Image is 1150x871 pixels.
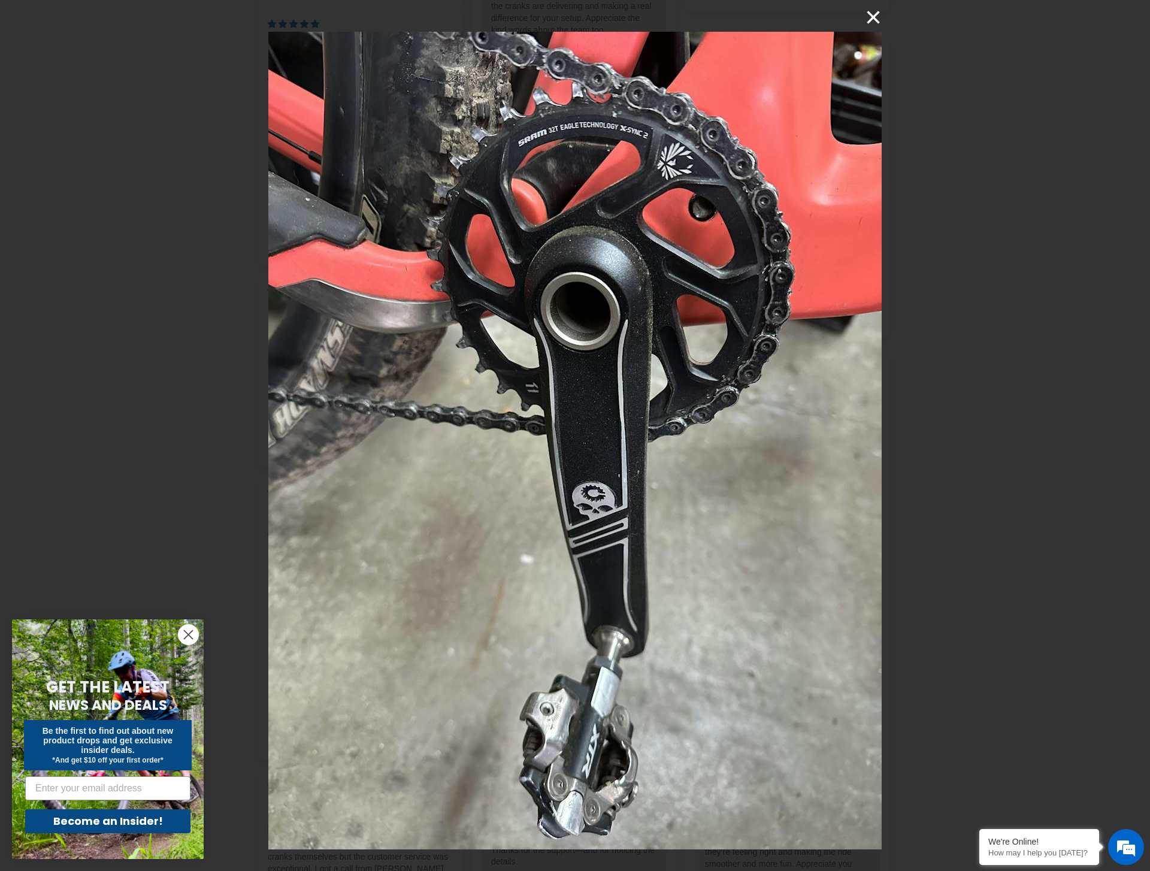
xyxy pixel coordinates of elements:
[25,809,190,833] button: Become an Insider!
[52,756,163,764] span: *And get $10 off your first order*
[49,695,167,715] span: NEWS AND DEALS
[853,3,882,32] button: ×
[80,67,219,83] div: Chat with us now
[988,837,1090,846] div: We're Online!
[46,676,170,698] span: GET THE LATEST
[43,726,174,755] span: Be the first to find out about new product drops and get exclusive insider deals.
[178,624,199,645] button: Close dialog
[6,327,228,369] textarea: Type your message and hit 'Enter'
[69,151,165,272] span: We're online!
[13,66,31,84] div: Navigation go back
[196,6,225,35] div: Minimize live chat window
[25,776,190,800] input: Enter your email address
[268,3,882,869] img: User picture
[988,848,1090,857] p: How may I help you today?
[38,60,68,90] img: d_696896380_company_1647369064580_696896380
